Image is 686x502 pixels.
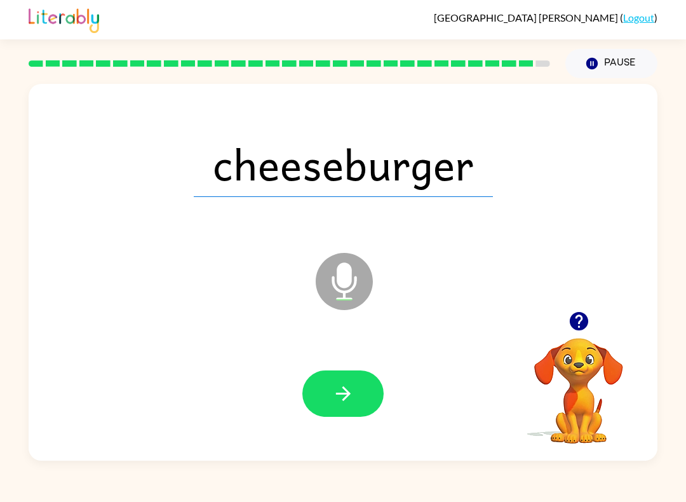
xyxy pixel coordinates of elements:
div: ( ) [434,11,657,24]
button: Pause [565,49,657,78]
a: Logout [623,11,654,24]
img: Literably [29,5,99,33]
video: Your browser must support playing .mp4 files to use Literably. Please try using another browser. [515,318,642,445]
span: [GEOGRAPHIC_DATA] [PERSON_NAME] [434,11,620,24]
span: cheeseburger [194,131,493,197]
